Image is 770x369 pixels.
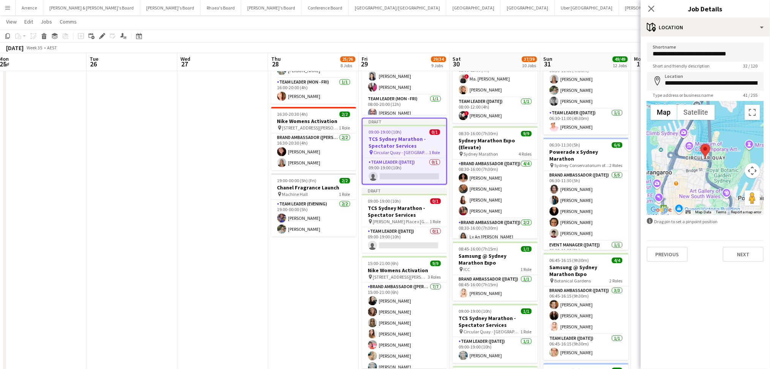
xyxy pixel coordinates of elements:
[641,4,770,14] h3: Job Details
[362,118,447,185] app-job-card: Draft09:00-19:00 (10h)0/1TCS Sydney Marathon - Spectator Services Circular Quay - [GEOGRAPHIC_DAT...
[610,163,623,169] span: 2 Roles
[373,219,430,225] span: [PERSON_NAME] Place x [GEOGRAPHIC_DATA]
[501,0,555,15] button: [GEOGRAPHIC_DATA]
[341,63,355,69] div: 8 Jobs
[47,45,57,50] div: AEST
[373,274,428,280] span: [STREET_ADDRESS][PERSON_NAME]
[368,199,401,204] span: 09:00-19:00 (10h)
[363,136,446,150] h3: TCS Sydney Marathon - Spectator Services
[270,60,281,69] span: 28
[21,17,36,27] a: Edit
[544,334,629,360] app-card-role: Team Leader ([DATE])1/106:45-16:15 (9h30m)[PERSON_NAME]
[362,95,447,121] app-card-role: Team Leader (Mon - Fri)1/108:00-20:00 (12h)[PERSON_NAME]
[16,0,43,15] button: Arrence
[368,261,399,266] span: 15:00-21:00 (6h)
[271,200,356,237] app-card-role: Team Leader (Evening)2/219:00-00:00 (5h)[PERSON_NAME][PERSON_NAME]
[362,227,447,253] app-card-role: Team Leader ([DATE])0/109:00-19:00 (10h)
[43,0,140,15] button: [PERSON_NAME] & [PERSON_NAME]'s Board
[340,178,350,184] span: 2/2
[647,218,764,225] div: Drag pin to set a pinpoint position
[363,119,446,125] div: Draft
[362,267,447,274] h3: Nike Womens Activation
[349,0,446,15] button: [GEOGRAPHIC_DATA]/[GEOGRAPHIC_DATA]
[453,27,538,123] app-job-card: 08:00-12:00 (4h)3/3Yo Pro @ SYDNEY MARATHON 25 Botanical Garden [GEOGRAPHIC_DATA]2 RolesBrand Amb...
[430,261,441,266] span: 9/9
[723,247,764,262] button: Next
[521,131,532,137] span: 9/9
[271,118,356,125] h3: Nike Womens Activation
[340,57,356,62] span: 25/26
[745,191,760,206] button: Drag Pegman onto the map to open Street View
[613,57,628,62] span: 49/49
[686,210,691,215] button: Keyboard shortcuts
[277,112,308,117] span: 16:30-20:30 (4h)
[544,138,629,250] div: 06:30-11:30 (5h)6/6Powerade x Sydney Marathon Sydney Conservatorium of Music2 RolesBrand Ambassad...
[716,210,727,214] a: Terms
[302,0,349,15] button: Conference Board
[737,92,764,98] span: 41 / 255
[241,0,302,15] button: [PERSON_NAME]'s Board
[446,0,501,15] button: [GEOGRAPHIC_DATA]
[459,246,498,252] span: 08:45-16:00 (7h15m)
[647,63,716,69] span: Short and friendly description
[612,258,623,263] span: 4/4
[453,61,538,98] app-card-role: Brand Ambassador ([DATE])2/208:00-12:00 (4h)!Ma. [PERSON_NAME][PERSON_NAME]
[430,199,441,204] span: 0/1
[544,56,553,63] span: Sun
[550,258,589,263] span: 06:45-16:15 (9h30m)
[521,246,532,252] span: 1/1
[696,210,711,215] button: Map Data
[452,60,461,69] span: 30
[647,247,688,262] button: Previous
[519,151,532,157] span: 4 Roles
[25,45,44,50] span: Week 35
[453,337,538,363] app-card-role: Team Leader ([DATE])1/109:00-19:00 (10h)[PERSON_NAME]
[555,0,619,15] button: Uber [GEOGRAPHIC_DATA]
[57,17,80,27] a: Comms
[464,329,521,335] span: Circular Quay - [GEOGRAPHIC_DATA] - [GEOGRAPHIC_DATA]
[363,158,446,184] app-card-role: Team Leader ([DATE])0/109:00-19:00 (10h)
[201,0,241,15] button: Rhaea's Board
[521,329,532,335] span: 1 Role
[649,205,674,215] img: Google
[453,315,538,329] h3: TCS Sydney Marathon - Spectator Services
[544,241,629,267] app-card-role: Event Manager ([DATE])1/106:30-11:30 (5h)
[453,56,461,63] span: Sat
[180,56,190,63] span: Wed
[544,28,629,135] app-job-card: 06:30-11:00 (4h30m)4/4Powerade at [GEOGRAPHIC_DATA] (Pont3) [GEOGRAPHIC_DATA]2 RolesBrand Ambassa...
[453,242,538,301] app-job-card: 08:45-16:00 (7h15m)1/1Samsung @ Sydney Marathon Expo ICC1 RoleBrand Ambassador ([DATE])1/108:45-1...
[677,105,715,120] button: Show satellite imagery
[453,137,538,151] h3: Sydney Marathon Expo (Elevate)
[731,210,762,214] a: Report a map error
[340,112,350,117] span: 2/2
[555,163,610,169] span: Sydney Conservatorium of Music
[361,60,368,69] span: 29
[737,63,764,69] span: 32 / 120
[453,160,538,219] app-card-role: Brand Ambassador ([DATE])4/408:30-16:00 (7h30m)[PERSON_NAME][PERSON_NAME][PERSON_NAME][PERSON_NAME]
[271,107,356,170] app-job-card: 16:30-20:30 (4h)2/2Nike Womens Activation [STREET_ADDRESS][PERSON_NAME]1 RoleBrand Ambassador ([P...
[610,278,623,284] span: 2 Roles
[428,274,441,280] span: 3 Roles
[544,61,629,109] app-card-role: Brand Ambassador ([DATE])3/306:30-11:00 (4h30m)[PERSON_NAME][PERSON_NAME][PERSON_NAME]
[271,134,356,170] app-card-role: Brand Ambassador ([PERSON_NAME])2/216:30-20:30 (4h)[PERSON_NAME][PERSON_NAME]
[641,18,770,36] div: Location
[453,304,538,363] app-job-card: 09:00-19:00 (10h)1/1TCS Sydney Marathon - Spectator Services Circular Quay - [GEOGRAPHIC_DATA] - ...
[453,126,538,239] div: 08:30-16:00 (7h30m)9/9Sydney Marathon Expo (Elevate) Sydney Marathon4 RolesBrand Ambassador ([DAT...
[369,129,402,135] span: 09:00-19:00 (10h)
[544,109,629,135] app-card-role: Team Leader ([DATE])1/106:30-11:00 (4h30m)[PERSON_NAME]
[140,0,201,15] button: [PERSON_NAME]'s Board
[282,125,339,131] span: [STREET_ADDRESS][PERSON_NAME]
[430,129,440,135] span: 0/1
[3,17,20,27] a: View
[89,60,98,69] span: 26
[521,309,532,314] span: 1/1
[649,205,674,215] a: Open this area in Google Maps (opens a new window)
[431,57,446,62] span: 29/34
[544,253,629,360] app-job-card: 06:45-16:15 (9h30m)4/4Samsung @ Sydney Marathon Expo Botanical Gardens2 RolesBrand Ambassador ([D...
[339,125,350,131] span: 1 Role
[522,57,537,62] span: 37/39
[633,60,644,69] span: 1
[6,18,17,25] span: View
